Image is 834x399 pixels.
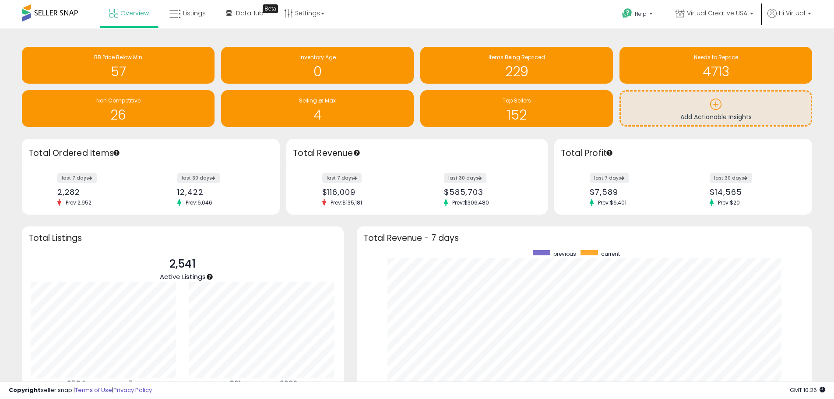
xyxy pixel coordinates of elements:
span: DataHub [236,9,264,18]
span: Items Being Repriced [489,53,545,61]
a: Needs to Reprice 4713 [619,47,812,84]
a: Add Actionable Insights [621,92,811,125]
span: Needs to Reprice [694,53,738,61]
span: Prev: $135,181 [326,199,366,206]
a: Inventory Age 0 [221,47,414,84]
div: Tooltip anchor [605,149,613,157]
label: last 30 days [177,173,220,183]
span: Non Competitive [96,97,141,104]
span: 2025-09-8 10:26 GMT [790,386,825,394]
span: previous [553,250,576,258]
div: $7,589 [590,187,677,197]
a: Terms of Use [75,386,112,394]
a: Top Sellers 152 [420,90,613,127]
i: Get Help [622,8,633,19]
div: seller snap | | [9,386,152,395]
a: Selling @ Max 4 [221,90,414,127]
span: BB Price Below Min [94,53,142,61]
label: last 7 days [322,173,362,183]
span: Active Listings [160,272,206,281]
h1: 4713 [624,64,808,79]
span: current [601,250,620,258]
a: Help [615,1,662,28]
label: last 30 days [444,173,486,183]
div: $14,565 [710,187,797,197]
a: Privacy Policy [113,386,152,394]
h3: Total Revenue - 7 days [363,235,806,241]
div: Tooltip anchor [113,149,120,157]
label: last 30 days [710,173,752,183]
span: Prev: 6,046 [181,199,217,206]
h3: Total Ordered Items [28,147,273,159]
h1: 0 [225,64,409,79]
span: Overview [120,9,149,18]
div: $585,703 [444,187,532,197]
div: $116,009 [322,187,411,197]
span: Listings [183,9,206,18]
h1: 26 [26,108,210,122]
span: Inventory Age [299,53,336,61]
a: Hi Virtual [767,9,811,28]
h3: Total Profit [561,147,806,159]
b: 321 [229,378,241,389]
a: BB Price Below Min 57 [22,47,215,84]
strong: Copyright [9,386,41,394]
span: Top Sellers [503,97,531,104]
div: Tooltip anchor [206,273,214,281]
span: Hi Virtual [779,9,805,18]
a: Non Competitive 26 [22,90,215,127]
div: 12,422 [177,187,264,197]
h3: Total Revenue [293,147,541,159]
div: Tooltip anchor [263,4,278,13]
label: last 7 days [57,173,97,183]
span: Virtual Creative USA [687,9,747,18]
span: Prev: 2,952 [61,199,96,206]
p: 2,541 [160,256,206,272]
span: Selling @ Max [299,97,336,104]
h1: 229 [425,64,609,79]
div: 2,282 [57,187,144,197]
b: 2534 [67,378,86,389]
h1: 57 [26,64,210,79]
label: last 7 days [590,173,629,183]
div: Tooltip anchor [353,149,361,157]
span: Help [635,10,647,18]
span: Prev: $20 [714,199,744,206]
span: Prev: $6,401 [594,199,631,206]
b: 2220 [280,378,298,389]
span: Add Actionable Insights [680,113,752,121]
h1: 152 [425,108,609,122]
b: 7 [128,378,133,389]
span: Prev: $306,480 [448,199,493,206]
h3: Total Listings [28,235,337,241]
h1: 4 [225,108,409,122]
a: Items Being Repriced 229 [420,47,613,84]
